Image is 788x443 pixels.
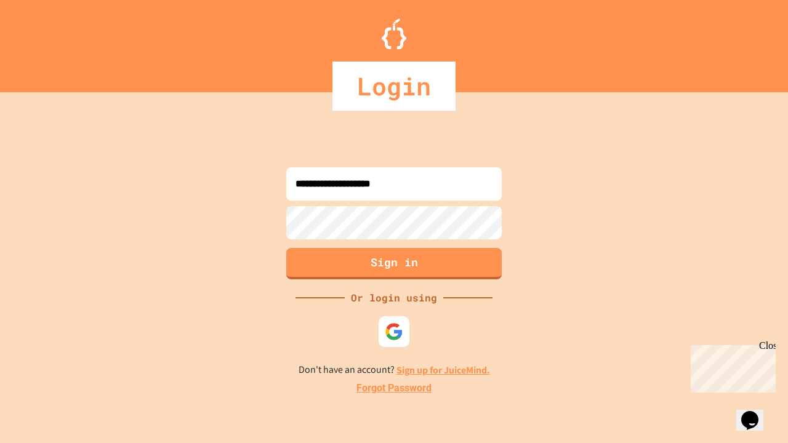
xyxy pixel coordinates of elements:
div: Login [332,62,456,111]
div: Or login using [345,290,443,305]
iframe: chat widget [736,394,776,431]
button: Sign in [286,248,502,279]
img: google-icon.svg [385,322,403,341]
a: Forgot Password [356,381,432,396]
iframe: chat widget [686,340,776,393]
div: Chat with us now!Close [5,5,85,78]
p: Don't have an account? [299,362,490,378]
a: Sign up for JuiceMind. [396,364,490,377]
img: Logo.svg [382,18,406,49]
